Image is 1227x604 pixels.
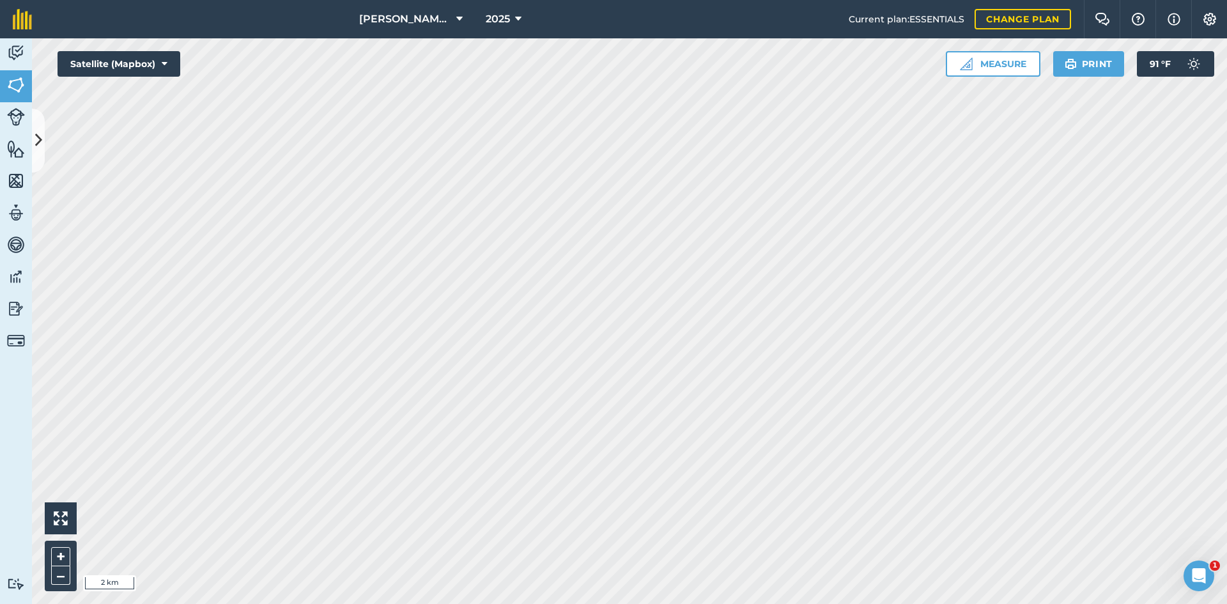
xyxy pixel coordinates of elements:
[1210,561,1220,571] span: 1
[7,299,25,318] img: svg+xml;base64,PD94bWwgdmVyc2lvbj0iMS4wIiBlbmNvZGluZz0idXRmLTgiPz4KPCEtLSBHZW5lcmF0b3I6IEFkb2JlIE...
[1202,13,1217,26] img: A cog icon
[7,139,25,159] img: svg+xml;base64,PHN2ZyB4bWxucz0iaHR0cDovL3d3dy53My5vcmcvMjAwMC9zdmciIHdpZHRoPSI1NiIgaGVpZ2h0PSI2MC...
[946,51,1040,77] button: Measure
[7,332,25,350] img: svg+xml;base64,PD94bWwgdmVyc2lvbj0iMS4wIiBlbmNvZGluZz0idXRmLTgiPz4KPCEtLSBHZW5lcmF0b3I6IEFkb2JlIE...
[1150,51,1171,77] span: 91 ° F
[1168,12,1180,27] img: svg+xml;base64,PHN2ZyB4bWxucz0iaHR0cDovL3d3dy53My5vcmcvMjAwMC9zdmciIHdpZHRoPSIxNyIgaGVpZ2h0PSIxNy...
[1184,561,1214,591] iframe: Intercom live chat
[58,51,180,77] button: Satellite (Mapbox)
[54,511,68,525] img: Four arrows, one pointing top left, one top right, one bottom right and the last bottom left
[7,43,25,63] img: svg+xml;base64,PD94bWwgdmVyc2lvbj0iMS4wIiBlbmNvZGluZz0idXRmLTgiPz4KPCEtLSBHZW5lcmF0b3I6IEFkb2JlIE...
[51,566,70,585] button: –
[7,203,25,222] img: svg+xml;base64,PD94bWwgdmVyc2lvbj0iMS4wIiBlbmNvZGluZz0idXRmLTgiPz4KPCEtLSBHZW5lcmF0b3I6IEFkb2JlIE...
[975,9,1071,29] a: Change plan
[486,12,510,27] span: 2025
[1053,51,1125,77] button: Print
[359,12,451,27] span: [PERSON_NAME] Farms
[1095,13,1110,26] img: Two speech bubbles overlapping with the left bubble in the forefront
[7,108,25,126] img: svg+xml;base64,PD94bWwgdmVyc2lvbj0iMS4wIiBlbmNvZGluZz0idXRmLTgiPz4KPCEtLSBHZW5lcmF0b3I6IEFkb2JlIE...
[51,547,70,566] button: +
[1137,51,1214,77] button: 91 °F
[7,75,25,95] img: svg+xml;base64,PHN2ZyB4bWxucz0iaHR0cDovL3d3dy53My5vcmcvMjAwMC9zdmciIHdpZHRoPSI1NiIgaGVpZ2h0PSI2MC...
[7,171,25,190] img: svg+xml;base64,PHN2ZyB4bWxucz0iaHR0cDovL3d3dy53My5vcmcvMjAwMC9zdmciIHdpZHRoPSI1NiIgaGVpZ2h0PSI2MC...
[1131,13,1146,26] img: A question mark icon
[7,235,25,254] img: svg+xml;base64,PD94bWwgdmVyc2lvbj0iMS4wIiBlbmNvZGluZz0idXRmLTgiPz4KPCEtLSBHZW5lcmF0b3I6IEFkb2JlIE...
[1181,51,1207,77] img: svg+xml;base64,PD94bWwgdmVyc2lvbj0iMS4wIiBlbmNvZGluZz0idXRmLTgiPz4KPCEtLSBHZW5lcmF0b3I6IEFkb2JlIE...
[1065,56,1077,72] img: svg+xml;base64,PHN2ZyB4bWxucz0iaHR0cDovL3d3dy53My5vcmcvMjAwMC9zdmciIHdpZHRoPSIxOSIgaGVpZ2h0PSIyNC...
[849,12,964,26] span: Current plan : ESSENTIALS
[13,9,32,29] img: fieldmargin Logo
[7,267,25,286] img: svg+xml;base64,PD94bWwgdmVyc2lvbj0iMS4wIiBlbmNvZGluZz0idXRmLTgiPz4KPCEtLSBHZW5lcmF0b3I6IEFkb2JlIE...
[960,58,973,70] img: Ruler icon
[7,578,25,590] img: svg+xml;base64,PD94bWwgdmVyc2lvbj0iMS4wIiBlbmNvZGluZz0idXRmLTgiPz4KPCEtLSBHZW5lcmF0b3I6IEFkb2JlIE...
